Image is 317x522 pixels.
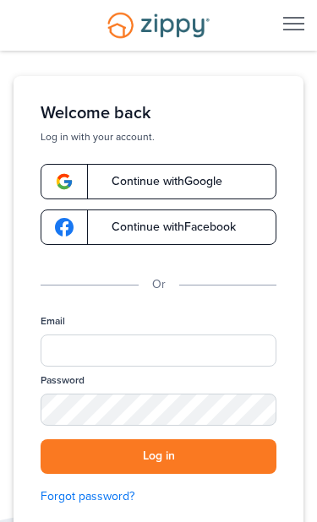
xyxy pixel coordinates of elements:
input: Email [41,334,276,367]
img: google-logo [55,218,74,237]
a: google-logoContinue withGoogle [41,164,276,199]
p: Or [152,275,166,294]
span: Continue with Facebook [95,221,236,233]
span: Continue with Google [95,176,222,188]
button: Log in [41,439,276,474]
a: Forgot password? [41,487,276,506]
label: Password [41,373,85,388]
label: Email [41,314,65,329]
p: Log in with your account. [41,130,276,144]
img: google-logo [55,172,74,191]
a: google-logoContinue withFacebook [41,209,276,245]
h1: Welcome back [41,103,276,123]
input: Password [41,394,276,426]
